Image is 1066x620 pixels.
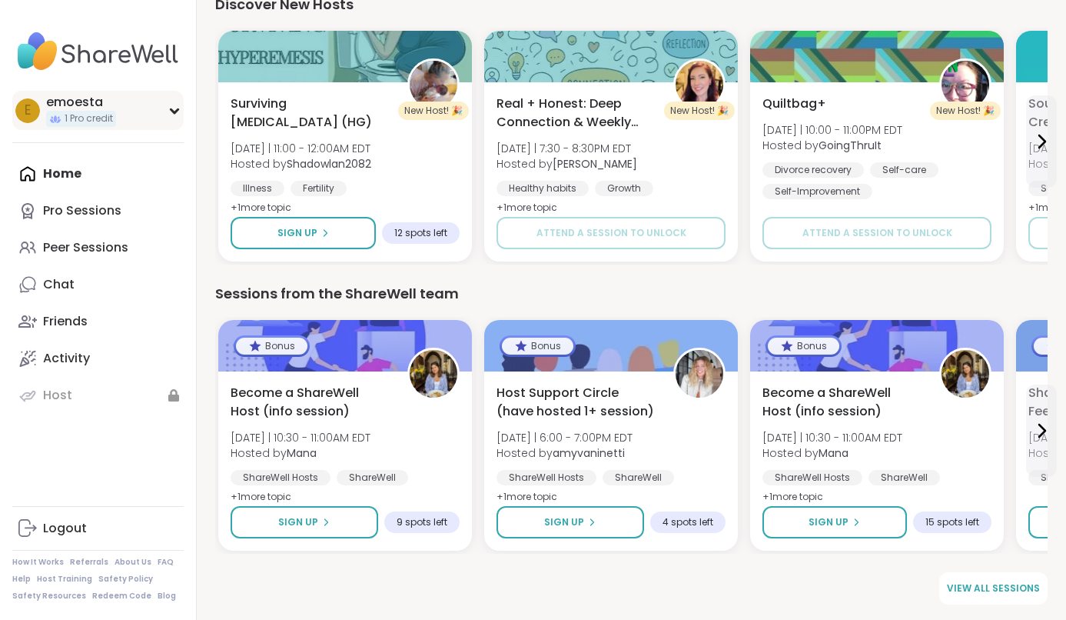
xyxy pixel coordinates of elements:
[43,350,90,367] div: Activity
[809,515,848,529] span: Sign Up
[397,516,447,528] span: 9 spots left
[762,184,872,199] div: Self-Improvement
[941,350,989,398] img: Mana
[12,192,184,229] a: Pro Sessions
[277,226,317,240] span: Sign Up
[496,506,644,538] button: Sign Up
[231,470,330,485] div: ShareWell Hosts
[762,506,907,538] button: Sign Up
[762,217,991,249] button: Attend a session to unlock
[664,102,735,120] div: New Host! 🎉
[941,61,989,108] img: GoingThruIt
[663,516,713,528] span: 4 spots left
[278,515,318,529] span: Sign Up
[12,510,184,547] a: Logout
[496,181,589,196] div: Healthy habits
[231,156,371,172] span: Hosted by
[553,445,625,461] b: amyvaninetti
[287,156,371,172] b: Shadowlan2082
[762,384,922,421] span: Become a ShareWell Host (info session)
[158,591,176,602] a: Blog
[762,162,864,178] div: Divorce recovery
[46,94,116,111] div: emoesta
[939,572,1048,605] a: View all sessions
[291,181,347,196] div: Fertility
[231,384,390,421] span: Become a ShareWell Host (info session)
[231,141,371,156] span: [DATE] | 11:00 - 12:00AM EDT
[925,516,979,528] span: 15 spots left
[215,283,1048,305] div: Sessions from the ShareWell team
[231,217,376,249] button: Sign Up
[394,227,447,239] span: 12 spots left
[762,122,902,138] span: [DATE] | 10:00 - 11:00PM EDT
[496,156,637,172] span: Hosted by
[676,350,723,398] img: amyvaninetti
[12,557,64,568] a: How It Works
[496,430,633,445] span: [DATE] | 6:00 - 7:00PM EDT
[496,95,656,132] span: Real + Honest: Deep Connection & Weekly Intentions
[231,430,370,445] span: [DATE] | 10:30 - 11:00AM EDT
[553,156,637,172] b: [PERSON_NAME]
[43,520,87,537] div: Logout
[603,470,674,485] div: ShareWell
[762,470,862,485] div: ShareWell Hosts
[65,112,113,125] span: 1 Pro credit
[768,338,839,355] div: Bonus
[70,557,108,568] a: Referrals
[496,141,637,156] span: [DATE] | 7:30 - 8:30PM EDT
[819,445,848,461] b: Mana
[544,515,584,529] span: Sign Up
[25,101,31,121] span: e
[802,226,952,240] span: Attend a session to unlock
[12,340,184,377] a: Activity
[762,95,826,113] span: Quiltbag+
[37,574,92,585] a: Host Training
[762,430,902,445] span: [DATE] | 10:30 - 11:00AM EDT
[762,445,902,461] span: Hosted by
[12,229,184,266] a: Peer Sessions
[231,181,284,196] div: Illness
[115,557,151,568] a: About Us
[231,445,370,461] span: Hosted by
[496,217,726,249] button: Attend a session to unlock
[231,506,378,538] button: Sign Up
[43,387,72,404] div: Host
[231,95,390,132] span: Surviving [MEDICAL_DATA] (HG)
[870,162,938,178] div: Self-care
[930,102,1001,120] div: New Host! 🎉
[536,226,686,240] span: Attend a session to unlock
[595,181,653,196] div: Growth
[12,303,184,340] a: Friends
[43,276,75,293] div: Chat
[287,445,317,461] b: Mana
[12,591,86,602] a: Safety Resources
[92,591,151,602] a: Redeem Code
[337,470,408,485] div: ShareWell
[398,102,469,120] div: New Host! 🎉
[819,138,882,153] b: GoingThruIt
[236,338,307,355] div: Bonus
[12,25,184,78] img: ShareWell Nav Logo
[43,239,128,256] div: Peer Sessions
[410,61,457,108] img: Shadowlan2082
[496,470,596,485] div: ShareWell Hosts
[502,338,573,355] div: Bonus
[43,313,88,330] div: Friends
[868,470,940,485] div: ShareWell
[676,61,723,108] img: Charlie_Lovewitch
[410,350,457,398] img: Mana
[98,574,153,585] a: Safety Policy
[947,582,1040,595] span: View all sessions
[12,266,184,303] a: Chat
[12,574,31,585] a: Help
[43,202,121,219] div: Pro Sessions
[762,138,902,153] span: Hosted by
[158,557,174,568] a: FAQ
[496,445,633,461] span: Hosted by
[496,384,656,421] span: Host Support Circle (have hosted 1+ session)
[12,377,184,414] a: Host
